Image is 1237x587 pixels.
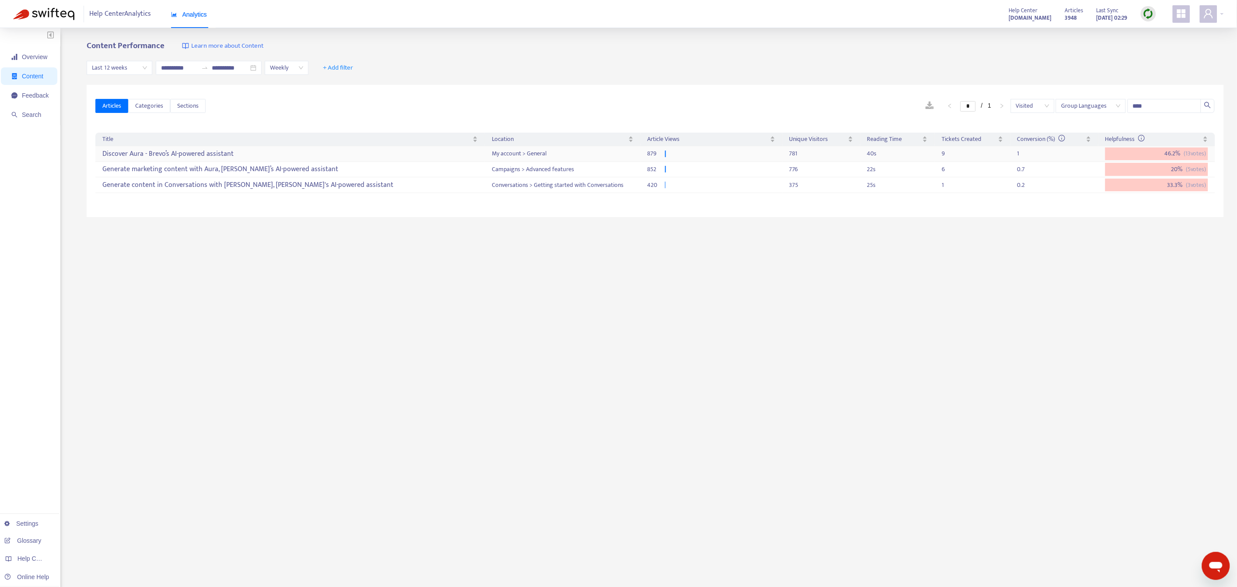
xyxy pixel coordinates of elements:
span: / [981,102,983,109]
div: 1 [1017,149,1035,158]
li: Previous Page [943,101,957,111]
span: Unique Visitors [789,134,846,144]
div: 375 [789,180,853,190]
img: image-link [182,42,189,49]
div: 0.2 [1017,180,1035,190]
span: Search [22,111,41,118]
span: right [999,103,1005,109]
span: Articles [1065,6,1083,15]
span: Visited [1016,99,1049,112]
span: Last Sync [1097,6,1119,15]
b: Content Performance [87,39,165,53]
span: Last 12 weeks [92,61,147,74]
div: Generate marketing content with Aura, [PERSON_NAME]’s AI-powered assistant [102,162,478,177]
span: Help Centers [18,555,53,562]
td: Conversations > Getting started with Conversations [485,177,641,193]
a: Glossary [4,537,41,544]
div: 9 [942,149,959,158]
span: message [11,92,18,98]
span: search [11,112,18,118]
div: 776 [789,165,853,174]
span: Analytics [171,11,207,18]
div: 22 s [867,165,928,174]
a: Learn more about Content [182,41,263,51]
li: Next Page [995,101,1009,111]
span: Help Center [1009,6,1038,15]
span: Weekly [270,61,303,74]
span: Tickets Created [942,134,996,144]
span: Location [492,134,627,144]
span: ( 3 votes) [1186,180,1206,190]
span: appstore [1176,8,1187,19]
div: 0.7 [1017,165,1035,174]
span: to [201,64,208,71]
span: Learn more about Content [191,41,263,51]
iframe: Button to launch messaging window [1202,552,1230,580]
div: Discover Aura - Brevo’s AI-powered assistant [102,147,478,161]
span: swap-right [201,64,208,71]
th: Title [95,133,485,146]
button: left [943,101,957,111]
span: Group Languages [1061,99,1121,112]
a: Online Help [4,573,49,580]
strong: [DATE] 02:29 [1097,13,1128,23]
span: Content [22,73,43,80]
img: sync.dc5367851b00ba804db3.png [1143,8,1154,19]
span: Articles [102,101,121,111]
th: Reading Time [860,133,935,146]
span: ( 13 votes) [1184,149,1206,158]
span: Helpfulness [1105,134,1145,144]
div: 781 [789,149,853,158]
th: Location [485,133,641,146]
span: Conversion (%) [1017,134,1065,144]
span: Reading Time [867,134,921,144]
div: 879 [648,149,665,158]
button: Sections [170,99,206,113]
span: user [1203,8,1214,19]
div: 20 % [1105,163,1208,176]
th: Article Views [641,133,782,146]
button: Categories [128,99,170,113]
span: Categories [135,101,163,111]
span: left [947,103,953,109]
strong: 3948 [1065,13,1077,23]
div: 25 s [867,180,928,190]
div: 33.3 % [1105,179,1208,192]
span: Title [102,134,471,144]
td: My account > General [485,146,641,162]
a: Settings [4,520,39,527]
div: 852 [648,165,665,174]
span: Feedback [22,92,49,99]
span: ( 5 votes) [1186,165,1206,174]
button: Articles [95,99,128,113]
div: Generate content in Conversations with [PERSON_NAME], [PERSON_NAME]'s AI-powered assistant [102,178,478,192]
span: Article Views [648,134,768,144]
span: signal [11,54,18,60]
span: Help Center Analytics [90,6,151,22]
th: Tickets Created [935,133,1010,146]
div: 46.2 % [1105,148,1208,161]
div: 1 [942,180,959,190]
div: 420 [648,180,665,190]
div: 6 [942,165,959,174]
a: [DOMAIN_NAME] [1009,13,1052,23]
li: 1/1 [960,101,992,111]
span: container [11,73,18,79]
img: Swifteq [13,8,74,20]
td: Campaigns > Advanced features [485,162,641,178]
div: 40 s [867,149,928,158]
span: area-chart [171,11,177,18]
span: Sections [177,101,199,111]
span: + Add filter [323,63,353,73]
button: + Add filter [316,61,360,75]
span: search [1204,102,1211,109]
button: right [995,101,1009,111]
span: Overview [22,53,47,60]
th: Unique Visitors [782,133,860,146]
